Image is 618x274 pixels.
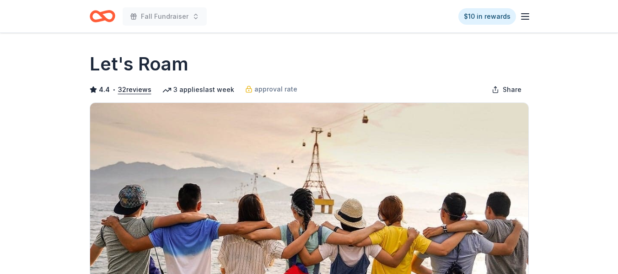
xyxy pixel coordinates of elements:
a: approval rate [245,84,297,95]
button: 32reviews [118,84,151,95]
span: Share [503,84,521,95]
a: Home [90,5,115,27]
button: Share [484,81,529,99]
a: $10 in rewards [458,8,516,25]
h1: Let's Roam [90,51,188,77]
span: Fall Fundraiser [141,11,188,22]
span: 4.4 [99,84,110,95]
button: Fall Fundraiser [123,7,207,26]
div: 3 applies last week [162,84,234,95]
span: • [112,86,115,93]
span: approval rate [254,84,297,95]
